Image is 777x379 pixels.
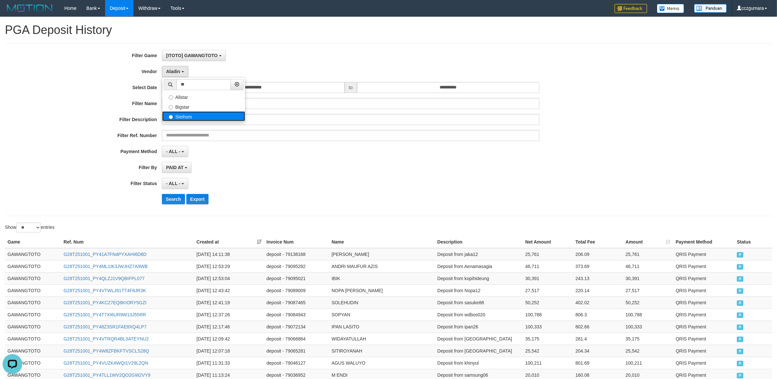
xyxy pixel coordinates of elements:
[329,272,435,284] td: IBIK
[5,296,61,308] td: GAWANGTOTO
[64,336,149,341] a: G28T251001_PY4VTRQR4BL3ATEYNU2
[166,149,180,154] span: - ALL -
[166,69,180,74] span: Aladin
[162,66,188,77] button: Aladin
[3,3,22,22] button: Open LiveChat chat widget
[162,50,226,61] button: [ITOTO] GAWANGTOTO
[264,248,329,261] td: deposit - 79138168
[737,373,743,378] span: PAID
[573,333,623,345] td: 281.4
[194,296,264,308] td: [DATE] 12:41:19
[573,357,623,369] td: 801.69
[623,284,673,296] td: 27,517
[64,372,150,378] a: G28T251001_PY4TLL1WV2QO2GW2VY9
[673,272,734,284] td: QRIS Payment
[5,333,61,345] td: GAWANGTOTO
[64,264,148,269] a: G28T251001_PY4ML1IK3JWJHZ7A9WB
[435,260,523,272] td: Deposit from Aenamasagia
[435,333,523,345] td: Deposit from [GEOGRAPHIC_DATA]
[573,345,623,357] td: 204.34
[737,324,743,330] span: PAID
[694,4,727,13] img: panduan.png
[264,308,329,321] td: deposit - 79084943
[523,321,573,333] td: 100,333
[264,272,329,284] td: deposit - 79095021
[162,92,245,102] label: Allstar
[194,357,264,369] td: [DATE] 11:31:33
[64,300,147,305] a: G28T251001_PY4KCZ7EQ8KIORY5GZI
[264,260,329,272] td: deposit - 79095282
[435,345,523,357] td: Deposit from [GEOGRAPHIC_DATA]
[162,194,185,204] button: Search
[329,260,435,272] td: ANDRI MAUFUR AZIS
[329,345,435,357] td: SITIROYANAH
[194,260,264,272] td: [DATE] 12:53:29
[673,321,734,333] td: QRIS Payment
[5,3,54,13] img: MOTION_logo.png
[523,345,573,357] td: 25,542
[194,236,264,248] th: Created at: activate to sort column ascending
[523,272,573,284] td: 30,391
[737,337,743,342] span: PAID
[737,312,743,318] span: PAID
[329,321,435,333] td: IPAN LASITO
[573,236,623,248] th: Total Fee
[623,260,673,272] td: 46,711
[194,345,264,357] td: [DATE] 12:07:18
[734,236,772,248] th: Status
[673,333,734,345] td: QRIS Payment
[737,300,743,306] span: PAID
[435,296,523,308] td: Deposit from sasuke88
[523,333,573,345] td: 35,175
[329,308,435,321] td: SOPYAN
[162,162,192,173] button: PAID AT
[435,357,523,369] td: Deposit from khinyul
[5,272,61,284] td: GAWANGTOTO
[194,333,264,345] td: [DATE] 12:09:42
[169,105,173,109] input: Bigstar
[673,236,734,248] th: Payment Method
[186,194,209,204] button: Export
[5,260,61,272] td: GAWANGTOTO
[64,324,147,329] a: G28T251001_PY48Z3SR1FAE8XQ4LP7
[162,178,188,189] button: - ALL -
[5,248,61,261] td: GAWANGTOTO
[623,236,673,248] th: Amount: activate to sort column ascending
[5,321,61,333] td: GAWANGTOTO
[169,95,173,100] input: Allstar
[523,357,573,369] td: 100,211
[573,296,623,308] td: 402.02
[623,296,673,308] td: 50,252
[657,4,684,13] img: Button%20Memo.svg
[573,248,623,261] td: 206.09
[623,248,673,261] td: 25,761
[573,284,623,296] td: 220.14
[673,308,734,321] td: QRIS Payment
[64,288,146,293] a: G28T251001_PY4VTWLJ91TT4F8JR3K
[737,276,743,282] span: PAID
[264,284,329,296] td: deposit - 79089009
[329,236,435,248] th: Name
[64,312,146,317] a: G28T251001_PY4T7XI6UR9W13J55RR
[194,308,264,321] td: [DATE] 12:37:26
[194,272,264,284] td: [DATE] 12:53:04
[194,284,264,296] td: [DATE] 12:43:42
[162,146,188,157] button: - ALL -
[523,296,573,308] td: 50,252
[264,296,329,308] td: deposit - 79087465
[623,333,673,345] td: 35,175
[264,333,329,345] td: deposit - 79066864
[573,260,623,272] td: 373.69
[5,223,54,232] label: Show entries
[523,236,573,248] th: Net Amount
[5,308,61,321] td: GAWANGTOTO
[264,345,329,357] td: deposit - 79065281
[435,308,523,321] td: Deposit from wdbos020
[435,284,523,296] td: Deposit from Nopa12
[169,115,173,119] input: Steihom
[623,345,673,357] td: 25,542
[264,321,329,333] td: deposit - 79072134
[737,288,743,294] span: PAID
[64,360,148,366] a: G28T251001_PY4VUZKAWQI1V29L2QN
[623,308,673,321] td: 100,788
